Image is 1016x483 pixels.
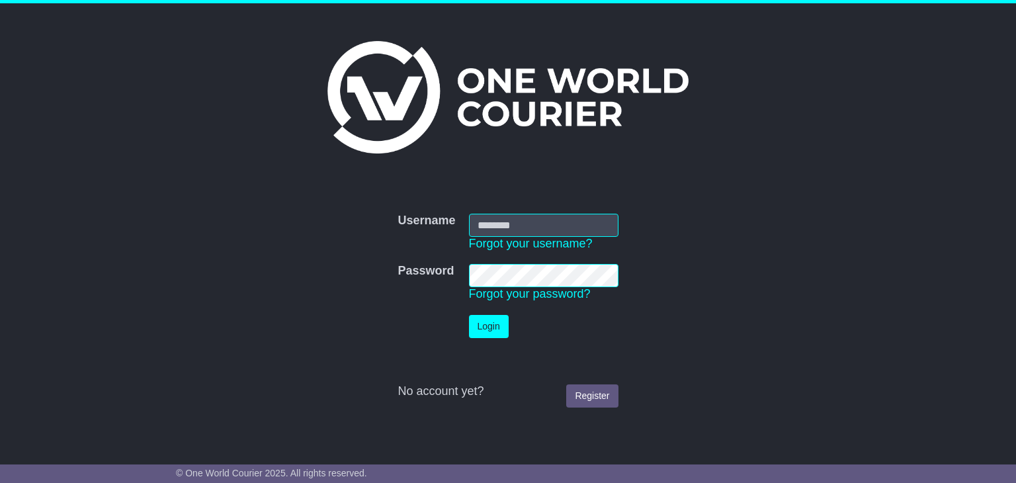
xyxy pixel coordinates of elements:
[469,315,509,338] button: Login
[176,468,367,478] span: © One World Courier 2025. All rights reserved.
[327,41,689,154] img: One World
[398,214,455,228] label: Username
[398,384,618,399] div: No account yet?
[469,287,591,300] a: Forgot your password?
[566,384,618,408] a: Register
[398,264,454,279] label: Password
[469,237,593,250] a: Forgot your username?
